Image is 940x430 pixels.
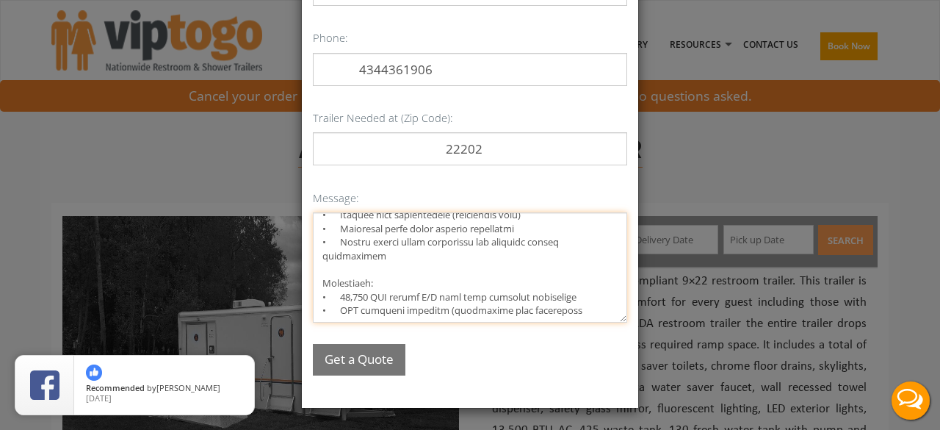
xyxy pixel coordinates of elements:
[881,371,940,430] button: Live Chat
[313,27,348,49] label: Phone:
[313,344,405,376] button: Get a Quote
[313,187,359,209] label: Message:
[86,365,102,381] img: thumbs up icon
[86,382,145,393] span: Recommended
[86,384,242,394] span: by
[86,393,112,404] span: [DATE]
[30,370,59,400] img: Review Rating
[156,382,220,393] span: [PERSON_NAME]
[313,107,453,129] label: Trailer Needed at (Zip Code):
